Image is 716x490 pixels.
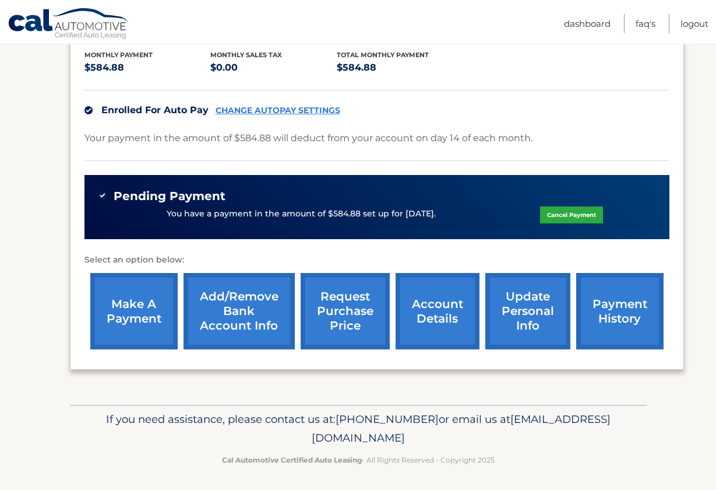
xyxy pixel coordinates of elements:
span: [PHONE_NUMBER] [336,412,439,426]
span: Pending Payment [114,189,225,204]
a: CHANGE AUTOPAY SETTINGS [216,106,340,116]
span: Total Monthly Payment [337,51,429,59]
a: make a payment [90,273,178,349]
span: [EMAIL_ADDRESS][DOMAIN_NAME] [312,412,611,444]
p: - All Rights Reserved - Copyright 2025 [77,454,639,466]
span: Enrolled For Auto Pay [101,104,209,116]
p: Your payment in the amount of $584.88 will deduct from your account on day 14 of each month. [84,130,532,146]
a: payment history [576,273,664,349]
span: Monthly sales Tax [210,51,282,59]
p: $584.88 [84,60,211,76]
p: Select an option below: [84,253,669,267]
p: You have a payment in the amount of $584.88 set up for [DATE]. [167,208,436,220]
a: Add/Remove bank account info [184,273,295,349]
a: account details [396,273,479,349]
p: If you need assistance, please contact us at: or email us at [77,410,639,447]
a: Dashboard [564,14,611,33]
a: FAQ's [636,14,655,33]
strong: Cal Automotive Certified Auto Leasing [222,456,362,464]
p: $0.00 [210,60,337,76]
img: check-green.svg [98,191,107,199]
a: update personal info [485,273,570,349]
a: Cal Automotive [8,8,130,41]
a: Cancel Payment [540,206,603,223]
p: $584.88 [337,60,463,76]
span: Monthly Payment [84,51,153,59]
a: request purchase price [301,273,390,349]
img: check.svg [84,106,93,114]
a: Logout [680,14,708,33]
